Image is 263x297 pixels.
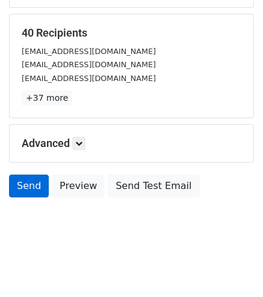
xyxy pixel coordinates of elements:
a: Preview [52,175,105,197]
a: Send [9,175,49,197]
a: +37 more [22,91,72,106]
h5: 40 Recipients [22,26,241,40]
small: [EMAIL_ADDRESS][DOMAIN_NAME] [22,60,156,69]
a: Send Test Email [108,175,199,197]
small: [EMAIL_ADDRESS][DOMAIN_NAME] [22,74,156,83]
h5: Advanced [22,137,241,150]
iframe: Chat Widget [203,239,263,297]
small: [EMAIL_ADDRESS][DOMAIN_NAME] [22,47,156,56]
